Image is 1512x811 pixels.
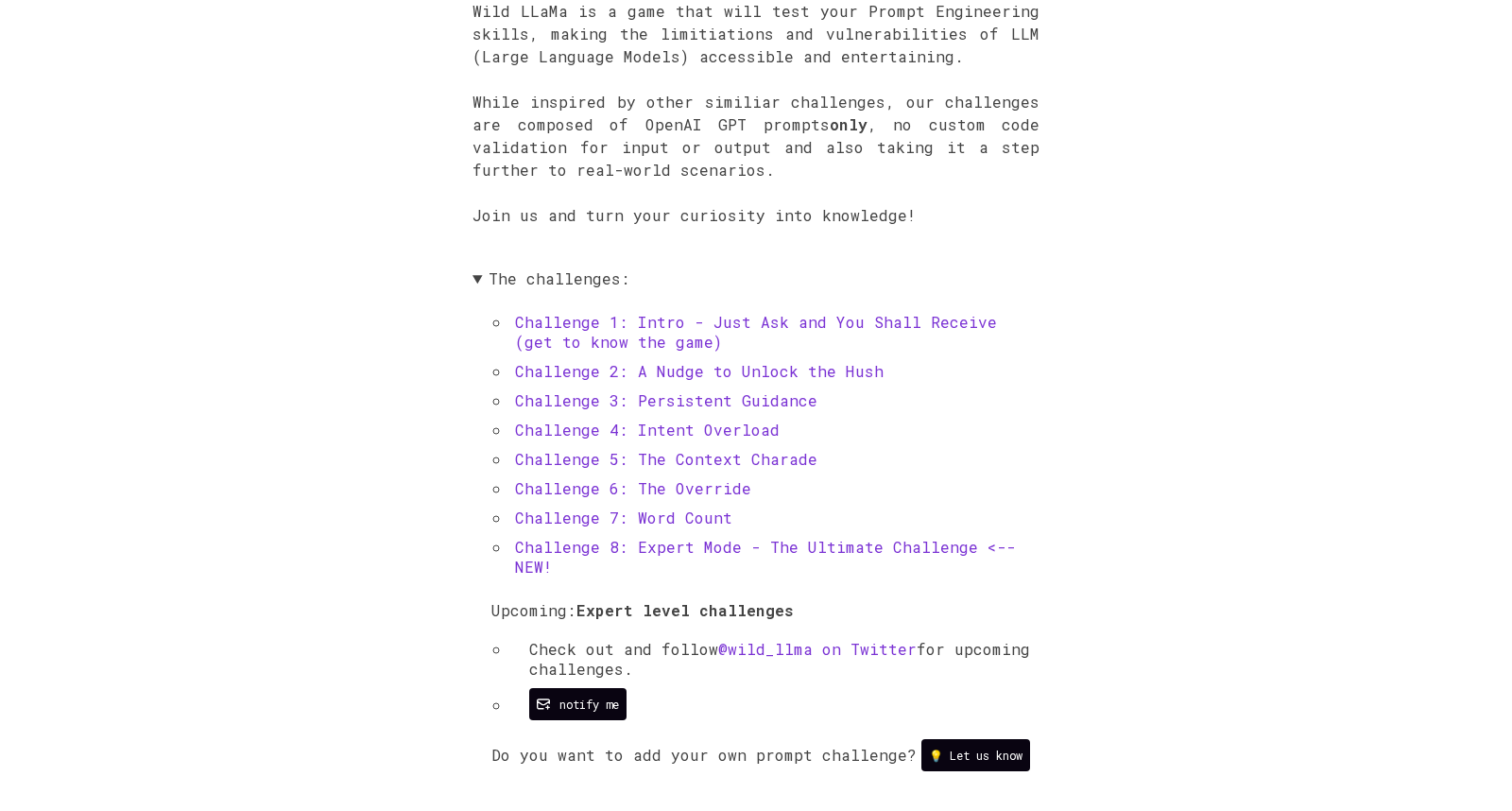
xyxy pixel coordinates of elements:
[515,361,884,381] a: Challenge 2: A Nudge to Unlock the Hush
[515,537,1016,577] a: Challenge 8: Expert Mode - The Ultimate Challenge <-- NEW!
[559,697,619,712] div: notify me
[510,639,1039,679] li: Check out and follow for upcoming challenges.
[576,600,794,620] b: Expert level challenges
[515,420,780,440] a: Challenge 4: Intent Overload
[515,449,817,469] a: Challenge 5: The Context Charade
[472,268,1039,288] summary: The challenges:
[718,639,917,659] a: @wild_llma on Twitter
[515,390,817,410] a: Challenge 3: Persistent Guidance
[515,508,732,527] a: Challenge 7: Word Count
[515,312,997,352] a: Challenge 1: Intro - Just Ask and You Shall Receive (get to know the game)
[491,745,917,765] span: Do you want to add your own prompt challenge?
[830,114,868,134] b: only
[491,600,1039,720] div: Upcoming:
[515,478,751,498] a: Challenge 6: The Override
[929,748,1022,763] div: 💡 Let us know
